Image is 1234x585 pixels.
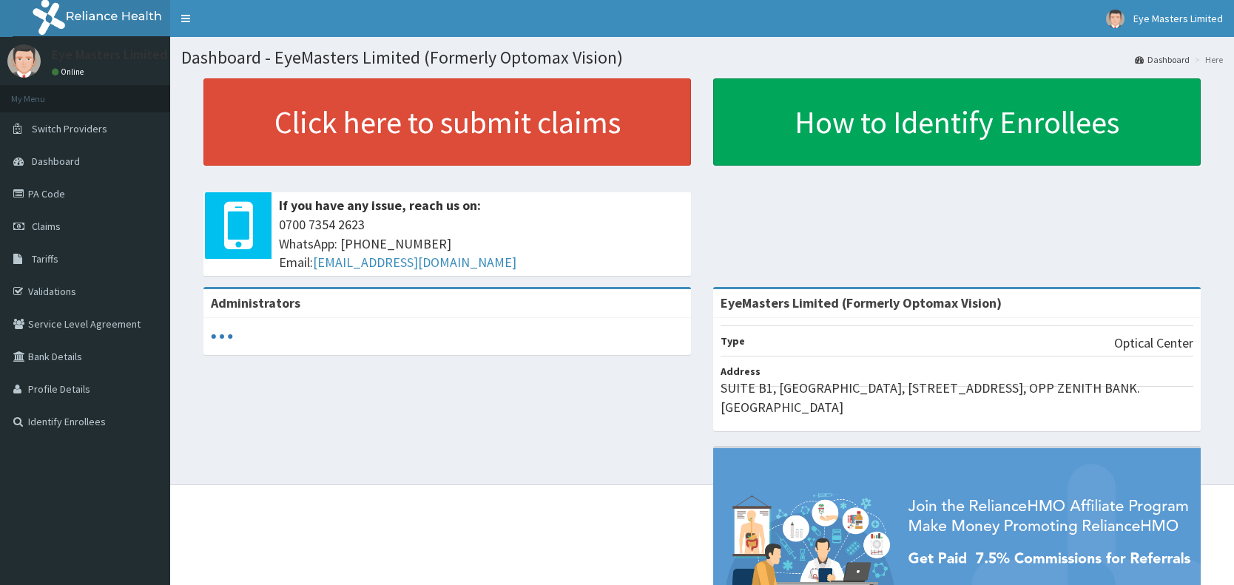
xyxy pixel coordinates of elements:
p: SUITE B1, [GEOGRAPHIC_DATA], [STREET_ADDRESS], OPP ZENITH BANK. [GEOGRAPHIC_DATA] [721,379,1193,416]
span: Switch Providers [32,122,107,135]
b: Address [721,365,761,378]
b: Administrators [211,294,300,311]
p: Eye Masters Limited [52,48,167,61]
span: 0700 7354 2623 WhatsApp: [PHONE_NUMBER] Email: [279,215,684,272]
a: Click here to submit claims [203,78,691,166]
a: How to Identify Enrollees [713,78,1201,166]
a: Online [52,67,87,77]
li: Here [1191,53,1223,66]
span: Claims [32,220,61,233]
p: Optical Center [1114,334,1193,353]
span: Dashboard [32,155,80,168]
h1: Dashboard - EyeMasters Limited (Formerly Optomax Vision) [181,48,1223,67]
b: If you have any issue, reach us on: [279,197,481,214]
img: User Image [7,44,41,78]
svg: audio-loading [211,325,233,348]
a: [EMAIL_ADDRESS][DOMAIN_NAME] [313,254,516,271]
b: Type [721,334,745,348]
span: Eye Masters Limited [1133,12,1223,25]
img: User Image [1106,10,1125,28]
a: Dashboard [1135,53,1190,66]
span: Tariffs [32,252,58,266]
strong: EyeMasters Limited (Formerly Optomax Vision) [721,294,1002,311]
